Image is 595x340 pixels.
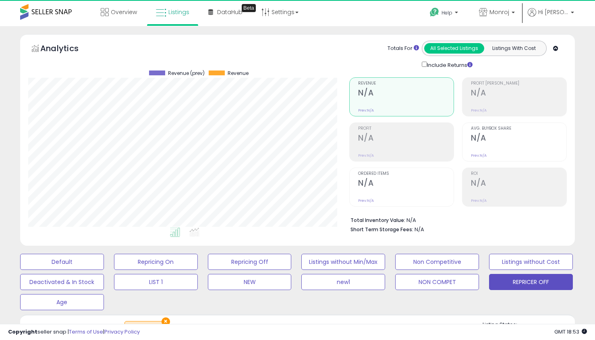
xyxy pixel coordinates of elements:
[69,328,103,336] a: Terms of Use
[388,45,419,52] div: Totals For
[395,274,479,290] button: NON COMPET
[208,254,292,270] button: Repricing Off
[483,321,575,329] p: Listing States:
[471,108,487,113] small: Prev: N/A
[429,7,440,17] i: Get Help
[471,178,566,189] h2: N/A
[358,198,374,203] small: Prev: N/A
[471,88,566,99] h2: N/A
[358,81,454,86] span: Revenue
[228,70,249,76] span: Revenue
[358,172,454,176] span: Ordered Items
[111,8,137,16] span: Overview
[424,43,484,54] button: All Selected Listings
[489,274,573,290] button: REPRICER OFF
[40,43,94,56] h5: Analytics
[484,43,544,54] button: Listings With Cost
[471,153,487,158] small: Prev: N/A
[528,8,574,26] a: Hi [PERSON_NAME]
[301,254,385,270] button: Listings without Min/Max
[8,328,140,336] div: seller snap | |
[114,254,198,270] button: Repricing On
[129,323,162,335] span: Repricing state :
[350,215,561,224] li: N/A
[242,4,256,12] div: Tooltip anchor
[415,226,424,233] span: N/A
[114,274,198,290] button: LIST 1
[471,198,487,203] small: Prev: N/A
[471,133,566,144] h2: N/A
[358,133,454,144] h2: N/A
[358,126,454,131] span: Profit
[554,328,587,336] span: 2025-10-6 18:53 GMT
[471,126,566,131] span: Avg. Buybox Share
[20,274,104,290] button: Deactivated & In Stock
[104,328,140,336] a: Privacy Policy
[471,81,566,86] span: Profit [PERSON_NAME]
[350,217,405,224] b: Total Inventory Value:
[217,8,243,16] span: DataHub
[423,1,466,26] a: Help
[416,60,482,69] div: Include Returns
[489,8,509,16] span: Monroj
[358,88,454,99] h2: N/A
[8,328,37,336] strong: Copyright
[162,317,170,326] button: ×
[358,108,374,113] small: Prev: N/A
[20,254,104,270] button: Default
[471,172,566,176] span: ROI
[301,274,385,290] button: new1
[350,226,413,233] b: Short Term Storage Fees:
[358,153,374,158] small: Prev: N/A
[395,254,479,270] button: Non Competitive
[538,8,568,16] span: Hi [PERSON_NAME]
[20,294,104,310] button: Age
[168,70,205,76] span: Revenue (prev)
[442,9,452,16] span: Help
[208,274,292,290] button: NEW
[168,8,189,16] span: Listings
[489,254,573,270] button: Listings without Cost
[358,178,454,189] h2: N/A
